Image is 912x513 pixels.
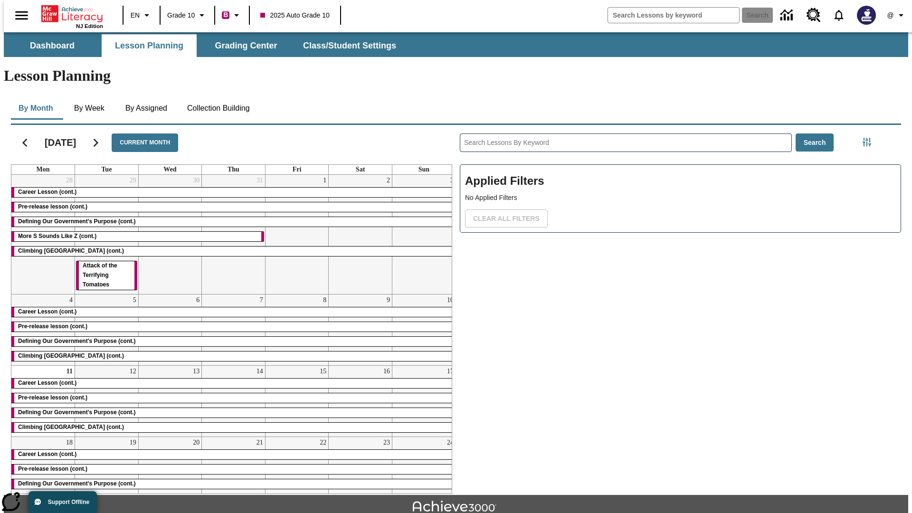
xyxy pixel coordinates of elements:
[18,247,124,254] span: Climbing Mount Tai (cont.)
[465,193,896,203] p: No Applied Filters
[882,7,912,24] button: Profile/Settings
[18,189,76,195] span: Career Lesson (cont.)
[18,380,76,386] span: Career Lesson (cont.)
[796,133,834,152] button: Search
[11,393,456,403] div: Pre-release lesson (cont.)
[265,365,329,437] td: August 15, 2025
[102,34,197,57] button: Lesson Planning
[775,2,801,28] a: Data Center
[857,133,876,152] button: Filters Side menu
[167,10,195,20] span: Grade 10
[265,175,329,294] td: August 1, 2025
[128,437,138,448] a: August 19, 2025
[48,499,89,505] span: Support Offline
[608,8,739,23] input: search field
[465,170,896,193] h2: Applied Filters
[18,465,87,472] span: Pre-release lesson (cont.)
[18,480,136,487] span: Defining Our Government's Purpose (cont.)
[18,203,87,210] span: Pre-release lesson (cont.)
[255,175,265,186] a: July 31, 2025
[4,34,405,57] div: SubNavbar
[202,437,266,508] td: August 21, 2025
[417,165,431,174] a: Sunday
[11,379,456,388] div: Career Lesson (cont.)
[45,137,76,148] h2: [DATE]
[11,365,75,437] td: August 11, 2025
[13,131,37,155] button: Previous
[35,165,52,174] a: Monday
[75,175,139,294] td: July 29, 2025
[41,4,103,23] a: Home
[18,338,136,344] span: Defining Our Government's Purpose (cont.)
[258,294,265,306] a: August 7, 2025
[202,294,266,365] td: August 7, 2025
[83,262,117,288] span: Attack of the Terrifying Tomatoes
[76,261,137,290] div: Attack of the Terrifying Tomatoes
[11,351,456,361] div: Climbing Mount Tai (cont.)
[223,9,228,21] span: B
[448,175,456,186] a: August 3, 2025
[84,131,108,155] button: Next
[191,366,201,377] a: August 13, 2025
[392,437,456,508] td: August 24, 2025
[887,10,893,20] span: @
[381,437,392,448] a: August 23, 2025
[75,294,139,365] td: August 5, 2025
[392,294,456,365] td: August 10, 2025
[75,365,139,437] td: August 12, 2025
[11,450,456,459] div: Career Lesson (cont.)
[385,294,392,306] a: August 9, 2025
[194,294,201,306] a: August 6, 2025
[318,437,328,448] a: August 22, 2025
[4,32,908,57] div: SubNavbar
[460,134,791,152] input: Search Lessons By Keyword
[381,366,392,377] a: August 16, 2025
[11,97,61,120] button: By Month
[138,365,202,437] td: August 13, 2025
[826,3,851,28] a: Notifications
[64,175,75,186] a: July 28, 2025
[138,294,202,365] td: August 6, 2025
[11,307,456,317] div: Career Lesson (cont.)
[66,97,113,120] button: By Week
[385,175,392,186] a: August 2, 2025
[191,437,201,448] a: August 20, 2025
[18,323,87,330] span: Pre-release lesson (cont.)
[255,366,265,377] a: August 14, 2025
[392,365,456,437] td: August 17, 2025
[18,394,87,401] span: Pre-release lesson (cont.)
[18,451,76,457] span: Career Lesson (cont.)
[11,465,456,474] div: Pre-release lesson (cont.)
[321,294,328,306] a: August 8, 2025
[851,3,882,28] button: Select a new avatar
[128,175,138,186] a: July 29, 2025
[18,218,136,225] span: Defining Our Government's Purpose (cont.)
[3,121,452,494] div: Calendar
[18,308,76,315] span: Career Lesson (cont.)
[5,34,100,57] button: Dashboard
[354,165,367,174] a: Saturday
[118,97,175,120] button: By Assigned
[265,294,329,365] td: August 8, 2025
[4,67,908,85] h1: Lesson Planning
[329,365,392,437] td: August 16, 2025
[265,437,329,508] td: August 22, 2025
[18,424,124,430] span: Climbing Mount Tai (cont.)
[11,423,456,432] div: Climbing Mount Tai (cont.)
[131,10,140,20] span: EN
[112,133,178,152] button: Current Month
[445,366,456,377] a: August 17, 2025
[11,202,456,212] div: Pre-release lesson (cont.)
[180,97,257,120] button: Collection Building
[11,337,456,346] div: Defining Our Government's Purpose (cont.)
[452,121,901,494] div: Search
[8,1,36,29] button: Open side menu
[11,217,456,227] div: Defining Our Government's Purpose (cont.)
[99,165,114,174] a: Tuesday
[801,2,826,28] a: Resource Center, Will open in new tab
[321,175,328,186] a: August 1, 2025
[445,294,456,306] a: August 10, 2025
[76,23,103,29] span: NJ Edition
[11,479,456,489] div: Defining Our Government's Purpose (cont.)
[126,7,157,24] button: Language: EN, Select a language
